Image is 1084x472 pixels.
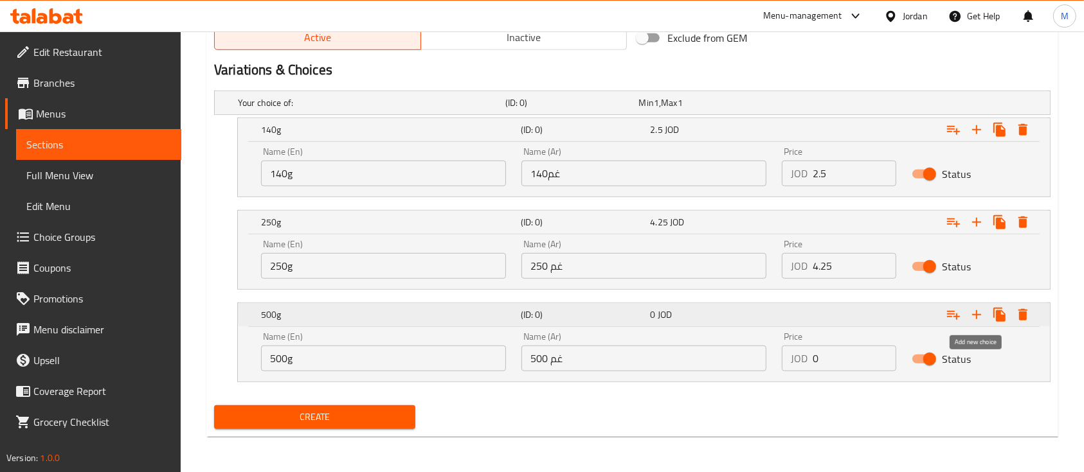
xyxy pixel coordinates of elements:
input: Enter name Ar [521,253,766,279]
input: Enter name En [261,253,506,279]
a: Edit Restaurant [5,37,181,67]
span: 1 [678,94,683,111]
span: Create [224,409,405,425]
button: Delete 140g [1011,118,1034,141]
p: JOD [791,258,808,274]
h5: (ID: 0) [521,216,646,229]
span: Active [220,28,416,47]
div: Jordan [903,9,928,23]
input: Enter name En [261,345,506,371]
span: Promotions [33,291,171,306]
h5: 500g [261,308,516,321]
span: Coupons [33,260,171,275]
span: M [1061,9,1069,23]
button: Add choice group [942,118,965,141]
span: Choice Groups [33,229,171,245]
a: Coverage Report [5,376,181,406]
p: JOD [791,351,808,366]
button: Inactive [420,24,628,50]
h5: Your choice of: [238,96,500,109]
a: Coupons [5,252,181,283]
span: Upsell [33,353,171,368]
input: Please enter price [813,253,896,279]
button: Delete 250g [1011,211,1034,234]
span: 2.5 [650,121,662,138]
span: JOD [665,121,679,138]
span: Exclude from GEM [667,30,747,46]
h5: (ID: 0) [521,123,646,136]
span: Inactive [426,28,622,47]
div: Expand [238,118,1050,141]
span: Status [942,166,971,182]
span: JOD [658,306,672,323]
div: Expand [238,211,1050,234]
p: JOD [791,166,808,181]
span: Max [661,94,677,111]
span: Edit Menu [26,198,171,214]
span: Coverage Report [33,383,171,399]
span: Version: [6,450,38,466]
h2: Variations & Choices [214,60,1051,80]
span: 1 [654,94,659,111]
span: Edit Restaurant [33,44,171,60]
span: Grocery Checklist [33,414,171,430]
button: Delete 500g [1011,303,1034,326]
a: Menu disclaimer [5,314,181,345]
input: Enter name Ar [521,161,766,186]
div: Menu-management [763,8,842,24]
a: Upsell [5,345,181,376]
a: Full Menu View [16,160,181,191]
button: Clone new choice [988,303,1011,326]
input: Enter name En [261,161,506,186]
input: Please enter price [813,161,896,186]
input: Please enter price [813,345,896,371]
button: Clone new choice [988,118,1011,141]
div: Expand [238,303,1050,326]
h5: 140g [261,123,516,136]
h5: 250g [261,216,516,229]
button: Active [214,24,421,50]
a: Menus [5,98,181,129]
span: Status [942,351,971,367]
span: 4.25 [650,214,668,231]
h5: (ID: 0) [521,308,646,321]
span: Menus [36,106,171,121]
button: Add new choice [965,211,988,234]
a: Edit Menu [16,191,181,222]
button: Create [214,405,415,429]
a: Grocery Checklist [5,406,181,437]
span: Menu disclaimer [33,322,171,337]
span: 1.0.0 [40,450,60,466]
a: Choice Groups [5,222,181,252]
div: , [638,96,767,109]
span: Min [638,94,653,111]
span: Full Menu View [26,168,171,183]
span: JOD [670,214,684,231]
button: Clone new choice [988,211,1011,234]
button: Add new choice [965,118,988,141]
span: Branches [33,75,171,91]
a: Branches [5,67,181,98]
h5: (ID: 0) [505,96,634,109]
a: Sections [16,129,181,160]
span: Status [942,259,971,274]
input: Enter name Ar [521,345,766,371]
span: 0 [650,306,655,323]
span: Sections [26,137,171,152]
a: Promotions [5,283,181,314]
div: Expand [215,91,1050,114]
